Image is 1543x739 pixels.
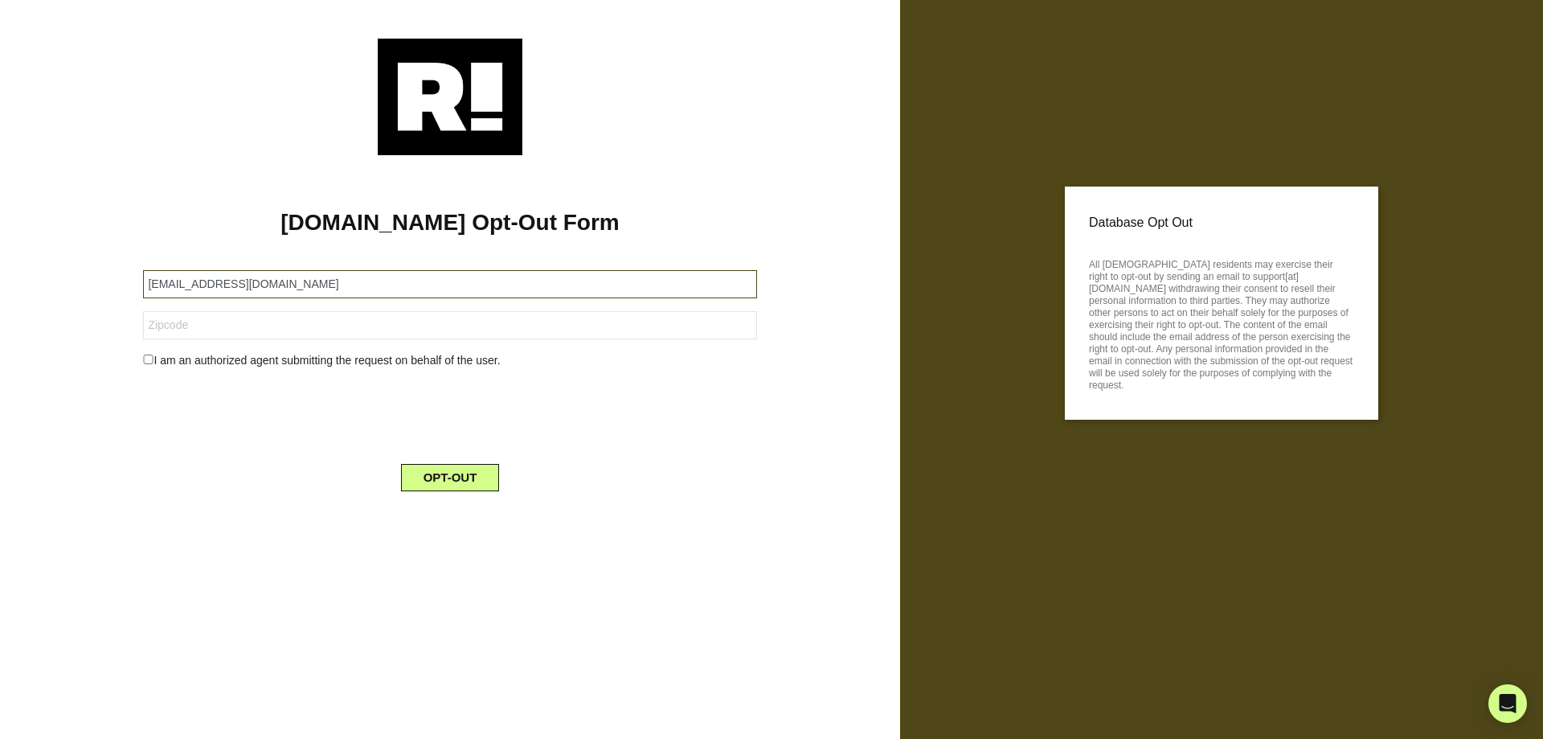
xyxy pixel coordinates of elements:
input: Email Address [143,270,756,298]
p: Database Opt Out [1089,211,1354,235]
iframe: reCAPTCHA [328,382,572,445]
input: Zipcode [143,311,756,339]
p: All [DEMOGRAPHIC_DATA] residents may exercise their right to opt-out by sending an email to suppo... [1089,254,1354,392]
img: Retention.com [378,39,522,155]
div: I am an authorized agent submitting the request on behalf of the user. [131,352,768,369]
button: OPT-OUT [401,464,500,491]
div: Open Intercom Messenger [1488,684,1527,723]
h1: [DOMAIN_NAME] Opt-Out Form [24,209,876,236]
